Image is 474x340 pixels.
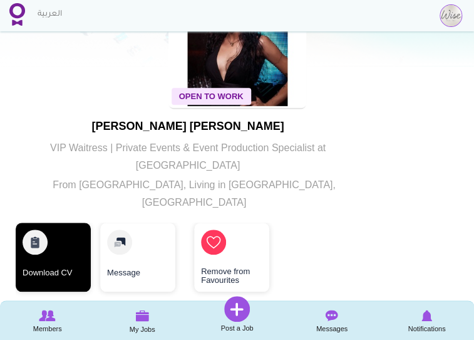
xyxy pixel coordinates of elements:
a: Download CV [16,223,91,292]
img: Browse Members [39,310,56,321]
a: Message [100,223,175,292]
a: Messages Messages [284,302,379,338]
a: Remove from Favourites [194,223,269,292]
a: Post a Job Post a Job [190,296,284,334]
span: Notifications [408,322,445,335]
p: From [GEOGRAPHIC_DATA], Living in [GEOGRAPHIC_DATA], [GEOGRAPHIC_DATA] [16,176,360,211]
span: Open To Work [172,88,251,105]
a: العربية [31,2,68,27]
img: Post a Job [224,296,250,322]
img: Messages [326,310,338,321]
span: My Jobs [130,323,155,336]
span: Members [33,322,62,335]
h1: [PERSON_NAME] [PERSON_NAME] [16,120,360,133]
p: VIP Waitress | Private Events & Event Production Specialist at [GEOGRAPHIC_DATA] [16,139,360,174]
a: Notifications Notifications [379,302,474,338]
a: My Jobs My Jobs [95,302,189,339]
img: My Jobs [135,310,149,321]
span: Post a Job [221,322,254,334]
img: Home [9,3,25,26]
div: 1 / 3 [16,223,91,298]
img: Notifications [421,310,432,321]
div: 2 / 3 [100,223,175,298]
div: 3 / 3 [185,223,260,298]
span: Messages [316,322,348,335]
